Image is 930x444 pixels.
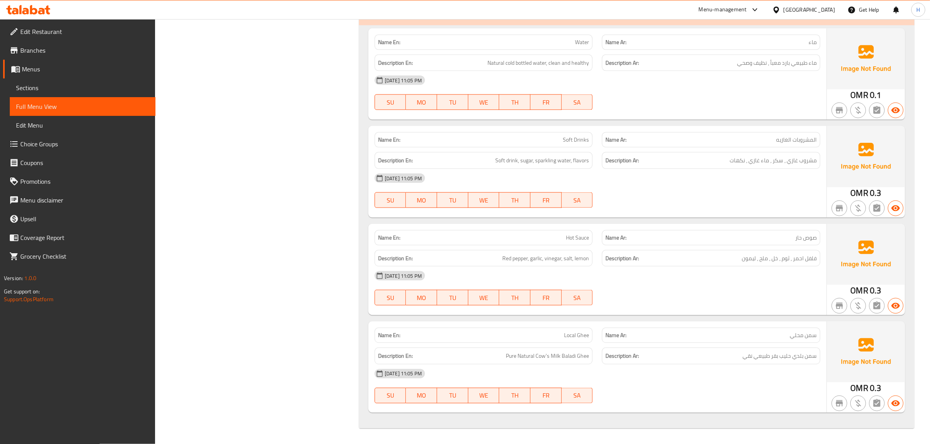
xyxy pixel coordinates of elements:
[378,331,400,339] strong: Name En:
[16,102,149,111] span: Full Menu View
[468,290,500,305] button: WE
[20,139,149,149] span: Choice Groups
[437,388,468,403] button: TU
[869,396,885,411] button: Not has choices
[870,380,881,396] span: 0.3
[832,201,847,216] button: Not branch specific item
[378,58,413,68] strong: Description En:
[742,254,817,263] span: فلفل احمر ، ثوم ، خل ، ملح ، ليمون
[378,195,403,206] span: SU
[20,233,149,242] span: Coverage Report
[3,41,155,60] a: Branches
[534,195,559,206] span: FR
[809,38,817,46] span: ماء
[888,396,903,411] button: Available
[851,185,868,201] span: OMR
[565,195,590,206] span: SA
[375,388,406,403] button: SU
[378,351,413,361] strong: Description En:
[406,192,437,208] button: MO
[870,87,881,103] span: 0.1
[530,192,562,208] button: FR
[827,224,905,285] img: Ae5nvW7+0k+MAAAAAElFTkSuQmCC
[605,136,627,144] strong: Name Ar:
[20,158,149,167] span: Coupons
[869,103,885,118] button: Not has choices
[562,290,593,305] button: SA
[378,390,403,401] span: SU
[3,247,155,266] a: Grocery Checklist
[4,294,54,304] a: Support.OpsPlatform
[564,331,589,339] span: Local Ghee
[487,58,589,68] span: Natural cold bottled water, clean and healthy
[888,201,903,216] button: Available
[10,97,155,116] a: Full Menu View
[24,273,36,283] span: 1.0.0
[20,252,149,261] span: Grocery Checklist
[440,195,465,206] span: TU
[869,298,885,314] button: Not has choices
[869,201,885,216] button: Not has choices
[3,60,155,78] a: Menus
[534,97,559,108] span: FR
[382,77,425,84] span: [DATE] 11:05 PM
[471,390,496,401] span: WE
[378,254,413,263] strong: Description En:
[378,234,400,242] strong: Name En:
[20,195,149,205] span: Menu disclaimer
[502,390,527,401] span: TH
[406,94,437,110] button: MO
[870,283,881,298] span: 0.3
[565,292,590,304] span: SA
[832,298,847,314] button: Not branch specific item
[440,390,465,401] span: TU
[499,290,530,305] button: TH
[3,210,155,228] a: Upsell
[375,94,406,110] button: SU
[499,94,530,110] button: TH
[378,156,413,165] strong: Description En:
[502,254,589,263] span: Red pepper, garlic, vinegar, salt, lemon
[382,272,425,280] span: [DATE] 11:05 PM
[565,390,590,401] span: SA
[20,177,149,186] span: Promotions
[562,192,593,208] button: SA
[743,351,817,361] span: سمن بلدي حليب بقر طبيعي نقي
[850,298,866,314] button: Purchased item
[730,156,817,165] span: مشروب غازي ، سكر ، ماء غازي ، نكهات
[605,58,639,68] strong: Description Ar:
[495,156,589,165] span: Soft drink, sugar, sparkling water, flavors
[832,103,847,118] button: Not branch specific item
[440,97,465,108] span: TU
[530,94,562,110] button: FR
[605,351,639,361] strong: Description Ar:
[409,97,434,108] span: MO
[827,28,905,89] img: Ae5nvW7+0k+MAAAAAElFTkSuQmCC
[16,121,149,130] span: Edit Menu
[699,5,747,14] div: Menu-management
[437,94,468,110] button: TU
[827,321,905,382] img: Ae5nvW7+0k+MAAAAAElFTkSuQmCC
[851,87,868,103] span: OMR
[605,254,639,263] strong: Description Ar:
[916,5,920,14] span: H
[16,83,149,92] span: Sections
[20,27,149,36] span: Edit Restaurant
[563,136,589,144] span: Soft Drinks
[534,390,559,401] span: FR
[409,390,434,401] span: MO
[565,97,590,108] span: SA
[375,290,406,305] button: SU
[409,292,434,304] span: MO
[471,292,496,304] span: WE
[20,214,149,224] span: Upsell
[534,292,559,304] span: FR
[790,331,817,339] span: سمن محلي
[471,195,496,206] span: WE
[502,195,527,206] span: TH
[870,185,881,201] span: 0.3
[468,94,500,110] button: WE
[382,175,425,182] span: [DATE] 11:05 PM
[605,38,627,46] strong: Name Ar:
[4,286,40,297] span: Get support on:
